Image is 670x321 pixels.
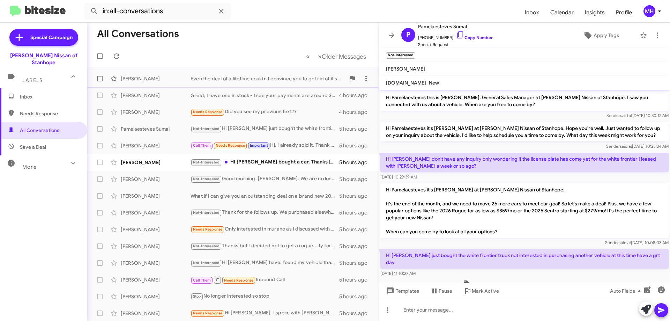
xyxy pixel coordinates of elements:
span: Needs Response [193,227,223,232]
div: 5 hours ago [339,260,373,267]
button: MH [638,5,662,17]
span: Stop [193,294,201,299]
span: More [22,164,37,170]
div: [PERSON_NAME] [121,243,191,250]
span: Sender [DATE] 10:25:34 AM [606,144,669,149]
span: Not-Interested [193,244,220,248]
div: Hi [PERSON_NAME] have. found my vehicle thanks for checking! [191,259,339,267]
div: Thanks but I decided not to get a rogue....ty for all your time though [191,242,339,250]
span: Needs Response [193,110,223,114]
span: Call Them [193,143,211,148]
small: Not-Interested [386,52,415,59]
div: [PERSON_NAME] [121,176,191,183]
div: 5 hours ago [339,176,373,183]
div: Hi [PERSON_NAME] just bought the white frontier truck not interested in purchasing another vehicl... [191,125,339,133]
div: 5 hours ago [339,159,373,166]
div: Only interested in murano as I discussed with [PERSON_NAME] come back next year My lease is only ... [191,225,339,233]
div: [PERSON_NAME] [121,276,191,283]
a: Profile [610,2,638,23]
span: « [306,52,310,61]
span: Labels [22,77,43,83]
span: » [318,52,322,61]
a: Inbox [519,2,545,23]
div: 5 hours ago [339,142,373,149]
a: Copy Number [456,35,493,40]
div: [PERSON_NAME] [121,260,191,267]
div: Even the deal of a lifetime couldn't convince you to get rid of it sooner? [191,75,345,82]
div: Did you see my previous text?? [191,108,339,116]
div: MH [643,5,655,17]
div: [PERSON_NAME] [121,109,191,116]
span: said at [619,240,631,245]
button: Apply Tags [565,29,636,42]
span: Special Request [418,41,493,48]
div: 5 hours ago [339,192,373,199]
span: Insights [579,2,610,23]
span: Auto Fields [610,285,643,297]
button: Templates [379,285,425,297]
span: Call Them [193,278,211,283]
span: Older Messages [322,53,366,60]
div: Good morning, [PERSON_NAME]. We are no longer shopping for a vehicle. [191,175,339,183]
h1: All Conversations [97,28,179,39]
span: Needs Response [20,110,79,117]
span: P [406,29,410,41]
div: 5 hours ago [339,293,373,300]
div: [PERSON_NAME] [121,310,191,317]
div: Thank for the follows up. We purchased elsewhere. [191,209,339,217]
div: 5 hours ago [339,209,373,216]
button: Next [314,49,370,64]
span: Not-Interested [193,210,220,215]
div: What if I can give you an outstanding deal on a brand new 2026 Frontier? [191,192,339,199]
input: Search [84,3,231,20]
a: Special Campaign [9,29,78,46]
span: [PHONE_NUMBER] [418,31,493,41]
span: Pamelaesteves Sumal [418,22,493,31]
div: 5 hours ago [339,243,373,250]
span: Mark Active [472,285,499,297]
p: Hi Pamelaesteves it's [PERSON_NAME] at [PERSON_NAME] Nissan of Stanhope. Hope you're well. Just w... [380,122,669,141]
div: 5 hours ago [339,276,373,283]
span: said at [620,144,632,149]
p: Hi Pamelaesteves this is [PERSON_NAME], General Sales Manager at [PERSON_NAME] Nissan of Stanhope... [380,91,669,111]
button: Mark Active [458,285,505,297]
span: Not-Interested [193,126,220,131]
span: Inbox [20,93,79,100]
a: Calendar [545,2,579,23]
span: All Conversations [20,127,59,134]
span: Not-Interested [193,160,220,165]
button: Previous [302,49,314,64]
span: Tagged as 'Not-Interested' on [DATE] 11:10:29 AM [460,280,589,290]
div: [PERSON_NAME] [121,75,191,82]
span: New [429,80,439,86]
div: [PERSON_NAME] [121,159,191,166]
span: Not-Interested [193,177,220,181]
span: Sender [DATE] 10:30:12 AM [606,113,669,118]
div: [PERSON_NAME] [121,92,191,99]
div: Inbound Call [191,275,339,284]
span: said at [620,113,632,118]
span: Important [250,143,268,148]
span: Needs Response [193,311,223,315]
span: Apply Tags [594,29,619,42]
nav: Page navigation example [302,49,370,64]
span: Not-Interested [193,261,220,265]
p: Hi [PERSON_NAME] just bought the white frontier truck not interested in purchasing another vehicl... [380,249,669,269]
div: [PERSON_NAME] [121,192,191,199]
div: 4 hours ago [339,92,373,99]
span: [PERSON_NAME] [386,66,425,72]
span: [DATE] 11:10:27 AM [380,271,416,276]
span: [DATE] 10:29:39 AM [380,174,417,180]
span: Special Campaign [30,34,73,41]
div: Hi [PERSON_NAME]. I spoke with [PERSON_NAME] bit ago. How much down is needed for that 2026 rogue... [191,309,339,317]
span: Pause [439,285,452,297]
div: [PERSON_NAME] [121,142,191,149]
span: Sender [DATE] 10:08:03 AM [605,240,669,245]
div: Pamelaesteves Sumal [121,125,191,132]
p: Hi Pamelaesteves it's [PERSON_NAME] at [PERSON_NAME] Nissan of Stanhope. It's the end of the mont... [380,183,669,238]
div: 5 hours ago [339,125,373,132]
span: Templates [385,285,419,297]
